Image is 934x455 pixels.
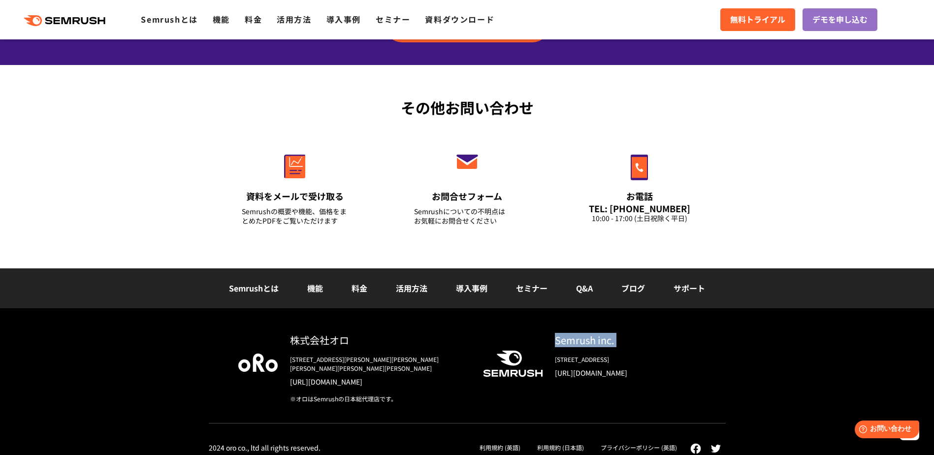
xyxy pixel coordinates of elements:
[141,13,197,25] a: Semrushとは
[621,282,645,294] a: ブログ
[290,333,467,347] div: 株式会社オロ
[425,13,494,25] a: 資料ダウンロード
[229,282,279,294] a: Semrushとは
[846,417,923,444] iframe: Help widget launcher
[213,13,230,25] a: 機能
[326,13,361,25] a: 導入事例
[221,133,369,238] a: 資料をメールで受け取る Semrushの概要や機能、価格をまとめたPDFをご覧いただけます
[690,443,701,454] img: facebook
[290,394,467,403] div: ※オロはSemrushの日本総代理店です。
[812,13,868,26] span: デモを申し込む
[720,8,795,31] a: 無料トライアル
[277,13,311,25] a: 活用方法
[586,203,693,214] div: TEL: [PHONE_NUMBER]
[209,97,726,119] div: その他お問い合わせ
[537,443,584,452] a: 利用規約 (日本語)
[601,443,677,452] a: プライバシーポリシー (英語)
[209,443,321,452] div: 2024 oro co., ltd all rights reserved.
[307,282,323,294] a: 機能
[555,368,696,378] a: [URL][DOMAIN_NAME]
[711,445,721,453] img: twitter
[730,13,785,26] span: 無料トライアル
[516,282,548,294] a: セミナー
[576,282,593,294] a: Q&A
[803,8,877,31] a: デモを申し込む
[555,333,696,347] div: Semrush inc.
[352,282,367,294] a: 料金
[242,190,348,202] div: 資料をメールで受け取る
[290,355,467,373] div: [STREET_ADDRESS][PERSON_NAME][PERSON_NAME][PERSON_NAME][PERSON_NAME][PERSON_NAME]
[414,190,520,202] div: お問合せフォーム
[414,207,520,226] div: Semrushについての不明点は お気軽にお問合せください
[396,282,427,294] a: 活用方法
[290,377,467,387] a: [URL][DOMAIN_NAME]
[238,354,278,371] img: oro company
[674,282,705,294] a: サポート
[586,214,693,223] div: 10:00 - 17:00 (土日祝除く平日)
[586,190,693,202] div: お電話
[393,133,541,238] a: お問合せフォーム Semrushについての不明点はお気軽にお問合せください
[376,13,410,25] a: セミナー
[245,13,262,25] a: 料金
[480,443,520,452] a: 利用規約 (英語)
[555,355,696,364] div: [STREET_ADDRESS]
[456,282,487,294] a: 導入事例
[242,207,348,226] div: Semrushの概要や機能、価格をまとめたPDFをご覧いただけます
